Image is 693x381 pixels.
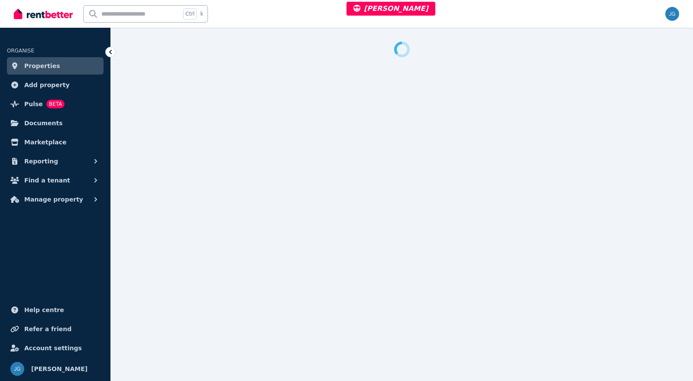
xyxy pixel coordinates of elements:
[7,57,104,75] a: Properties
[46,100,65,108] span: BETA
[10,362,24,376] img: Jeremy Goldschmidt
[7,114,104,132] a: Documents
[24,99,43,109] span: Pulse
[24,324,71,334] span: Refer a friend
[24,137,66,147] span: Marketplace
[24,156,58,166] span: Reporting
[7,48,34,54] span: ORGANISE
[7,134,104,151] a: Marketplace
[7,153,104,170] button: Reporting
[24,118,63,128] span: Documents
[353,4,428,13] span: [PERSON_NAME]
[24,194,83,205] span: Manage property
[7,301,104,319] a: Help centre
[200,10,203,17] span: k
[7,339,104,357] a: Account settings
[7,95,104,113] a: PulseBETA
[24,343,82,353] span: Account settings
[183,8,197,20] span: Ctrl
[24,175,70,186] span: Find a tenant
[7,76,104,94] a: Add property
[7,191,104,208] button: Manage property
[24,305,64,315] span: Help centre
[665,7,679,21] img: Jeremy Goldschmidt
[24,80,70,90] span: Add property
[31,364,87,374] span: [PERSON_NAME]
[7,320,104,338] a: Refer a friend
[7,172,104,189] button: Find a tenant
[24,61,60,71] span: Properties
[14,7,73,20] img: RentBetter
